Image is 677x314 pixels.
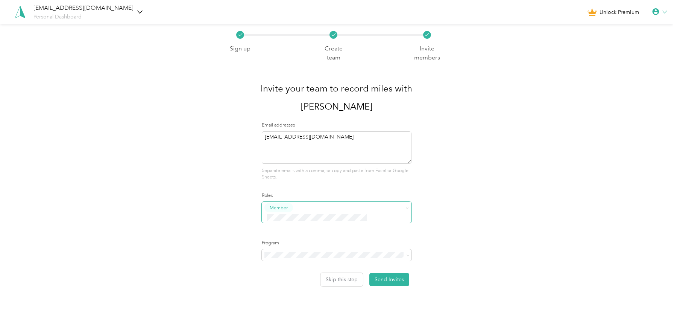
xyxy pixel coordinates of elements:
button: Send Invites [369,273,409,286]
textarea: [EMAIL_ADDRESS][DOMAIN_NAME] [262,131,411,164]
h1: Invite your team to record miles with [PERSON_NAME] [225,79,449,116]
p: Invite members [411,44,443,62]
p: Separate emails with a comma, or copy and paste from Excel or Google Sheets. [262,168,411,181]
label: Program [262,240,411,247]
div: [EMAIL_ADDRESS][DOMAIN_NAME] [33,3,134,13]
span: Unlock Premium [600,8,639,16]
label: Email addresses [262,122,411,129]
iframe: Everlance-gr Chat Button Frame [635,272,677,314]
p: Sign up [230,44,250,53]
button: Member [264,203,293,212]
span: Member [270,204,288,211]
label: Roles [262,192,411,199]
button: Skip this step [320,273,363,286]
p: Create team [318,44,349,62]
span: Personal Dashboard [33,14,82,20]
